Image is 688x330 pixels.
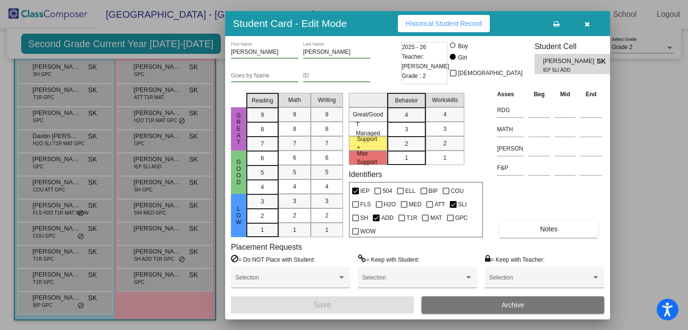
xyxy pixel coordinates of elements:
[261,183,264,191] span: 4
[382,185,392,197] span: 504
[497,122,523,137] input: assessment
[434,199,445,210] span: ATT
[233,17,347,29] h3: Student Card - Edit Mode
[451,185,464,197] span: COU
[443,153,446,162] span: 1
[293,197,296,205] span: 3
[261,197,264,206] span: 3
[231,242,302,252] label: Placement Requests
[381,212,393,224] span: ADD
[325,139,329,148] span: 7
[325,168,329,177] span: 5
[458,67,522,79] span: [DEMOGRAPHIC_DATA]
[231,254,315,264] label: = Do NOT Place with Student:
[443,125,446,133] span: 3
[261,212,264,220] span: 2
[318,96,336,104] span: Writing
[443,139,446,148] span: 2
[360,199,371,210] span: FLS
[261,168,264,177] span: 5
[405,125,408,134] span: 3
[405,140,408,148] span: 2
[288,96,301,104] span: Math
[360,212,369,224] span: SH
[325,226,329,234] span: 1
[325,125,329,133] span: 8
[458,42,468,51] div: Boy
[543,56,597,66] span: [PERSON_NAME]
[349,170,382,179] label: Identifiers
[406,20,482,27] span: Historical Student Record
[430,212,442,224] span: MAT
[252,96,273,105] span: Reading
[535,42,618,51] h3: Student Cell
[234,112,243,146] span: Great
[495,89,526,100] th: Asses
[402,42,426,52] span: 2025 - 26
[543,66,590,74] span: IEP SLI ADD
[261,140,264,148] span: 7
[231,73,298,79] input: goes by name
[540,225,558,233] span: Notes
[358,254,420,264] label: = Keep with Student:
[405,111,408,119] span: 4
[432,96,458,104] span: Workskills
[261,226,264,234] span: 1
[429,185,438,197] span: BIP
[497,141,523,156] input: assessment
[526,89,552,100] th: Beg
[360,185,369,197] span: IEP
[409,199,422,210] span: MED
[499,220,598,238] button: Notes
[261,125,264,134] span: 8
[458,53,467,62] div: Girl
[407,212,418,224] span: T1R
[395,96,418,105] span: Behavior
[497,161,523,175] input: assessment
[293,182,296,191] span: 4
[231,296,414,314] button: Save
[597,56,610,66] span: SK
[405,185,415,197] span: ELL
[455,212,468,224] span: GPC
[405,153,408,162] span: 1
[234,159,243,186] span: Good
[325,211,329,220] span: 2
[443,110,446,119] span: 4
[325,110,329,119] span: 9
[552,89,578,100] th: Mid
[502,301,524,309] span: Archive
[325,197,329,205] span: 3
[293,139,296,148] span: 7
[325,153,329,162] span: 6
[578,89,604,100] th: End
[261,111,264,119] span: 9
[421,296,604,314] button: Archive
[398,15,490,32] button: Historical Student Record
[293,226,296,234] span: 1
[384,199,396,210] span: H2O
[293,168,296,177] span: 5
[293,125,296,133] span: 8
[234,205,243,226] span: Low
[325,182,329,191] span: 4
[314,301,331,309] span: Save
[497,103,523,117] input: assessment
[485,254,545,264] label: = Keep with Teacher:
[293,153,296,162] span: 6
[293,211,296,220] span: 2
[261,154,264,163] span: 6
[360,226,376,237] span: WOW
[458,199,467,210] span: SLI
[402,71,426,81] span: Grade : 2
[293,110,296,119] span: 9
[402,52,449,71] span: Teacher: [PERSON_NAME]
